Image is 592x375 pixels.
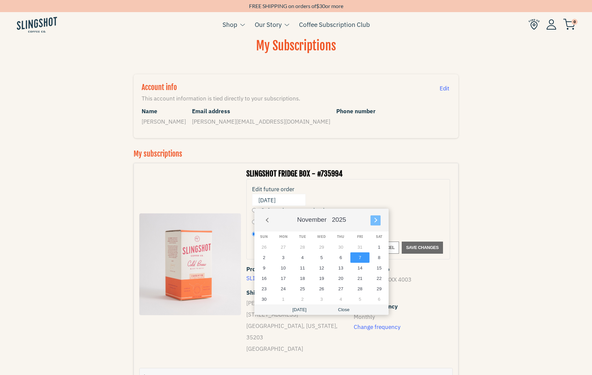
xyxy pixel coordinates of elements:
[246,297,343,309] p: [PERSON_NAME]
[139,213,241,315] a: Line item image
[274,273,293,284] button: 17
[336,107,376,116] span: Phone number
[246,169,450,179] h3: SLINGSHOT FRIDGE BOX - #735994
[254,242,274,252] button: 26
[254,294,274,304] button: 30
[246,320,343,343] p: [GEOGRAPHIC_DATA], [US_STATE], 35203
[312,263,331,273] button: 12
[316,3,319,9] span: $
[261,206,335,215] label: Only update next order dates
[128,38,464,63] h1: My Subscriptions
[331,242,350,252] button: 30
[572,19,578,25] span: 0
[331,263,350,273] button: 13
[331,273,350,284] button: 20
[350,284,369,294] button: 28
[299,19,370,30] a: Coffee Subscription Club
[440,84,449,93] button: Edit
[274,242,293,252] button: 27
[293,263,312,273] button: 11
[312,284,331,294] button: 26
[331,294,350,304] button: 4
[255,19,282,30] a: Our Story
[293,242,312,252] button: 28
[134,149,458,159] h3: My subscriptions
[254,252,274,263] button: 2
[354,323,450,332] span: Change frequency
[546,19,556,30] img: Account
[254,273,274,284] button: 16
[246,275,321,282] a: SLINGSHOT FRIDGE BOX x 2
[277,304,322,315] button: [DATE]
[350,232,369,242] span: Fri
[294,211,329,226] button: November
[274,232,293,242] span: Mon
[312,273,331,284] button: 19
[440,85,449,92] span: Edit
[563,19,575,30] img: cart
[274,284,293,294] button: 24
[369,232,389,242] span: Sat
[322,304,366,315] button: Close
[312,232,331,242] span: Wed
[274,294,293,304] button: 1
[350,263,369,273] button: 14
[406,244,439,252] span: Save changes
[293,273,312,284] button: 18
[246,265,343,274] span: Products
[369,294,389,304] button: 6
[331,252,350,263] button: 6
[312,252,331,263] button: 5
[350,294,369,304] button: 5
[369,252,389,263] button: 8
[293,232,312,242] span: Tue
[319,3,325,9] span: 30
[252,185,294,193] span: Edit future order
[312,294,331,304] button: 3
[142,116,186,127] p: [PERSON_NAME]
[246,309,343,320] p: [STREET_ADDRESS]
[354,265,450,274] span: Payment info
[274,263,293,273] button: 10
[246,343,343,355] p: [GEOGRAPHIC_DATA]
[350,242,369,252] button: 31
[354,274,450,285] p: XXXX XXXX XXXX 4003
[331,232,350,242] span: Thu
[354,285,450,297] p: 2/2028
[312,242,331,252] button: 29
[371,215,381,225] button: Next
[192,107,330,116] span: Email address
[402,242,443,254] button: Save changes
[369,284,389,294] button: 29
[254,232,274,242] span: Sun
[350,252,369,263] button: 7
[254,263,274,273] button: 9
[254,284,274,294] button: 23
[142,107,186,116] span: Name
[529,19,540,30] img: Find Us
[192,116,330,127] p: [PERSON_NAME][EMAIL_ADDRESS][DOMAIN_NAME]
[223,19,237,30] a: Shop
[354,311,450,323] p: Monthly
[293,294,312,304] button: 2
[354,302,450,311] span: Order frequency
[262,215,273,225] button: Prev
[274,252,293,263] button: 3
[369,273,389,284] button: 22
[293,284,312,294] button: 25
[142,93,300,104] p: This account information is tied directly to your subscriptions.
[331,284,350,294] button: 27
[246,288,293,297] span: Shipping address
[369,263,389,273] button: 15
[350,273,369,284] button: 21
[142,82,300,93] h3: Account info
[563,20,575,29] a: 0
[293,252,312,263] button: 4
[329,211,349,226] button: 2025
[369,242,389,252] button: 1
